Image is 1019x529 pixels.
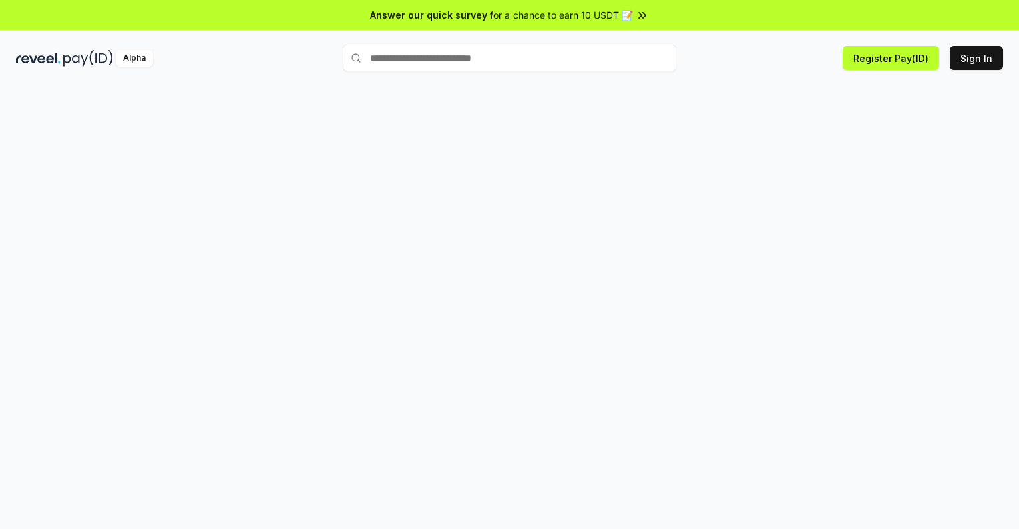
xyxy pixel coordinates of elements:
[370,8,487,22] span: Answer our quick survey
[16,50,61,67] img: reveel_dark
[843,46,939,70] button: Register Pay(ID)
[116,50,153,67] div: Alpha
[950,46,1003,70] button: Sign In
[63,50,113,67] img: pay_id
[490,8,633,22] span: for a chance to earn 10 USDT 📝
